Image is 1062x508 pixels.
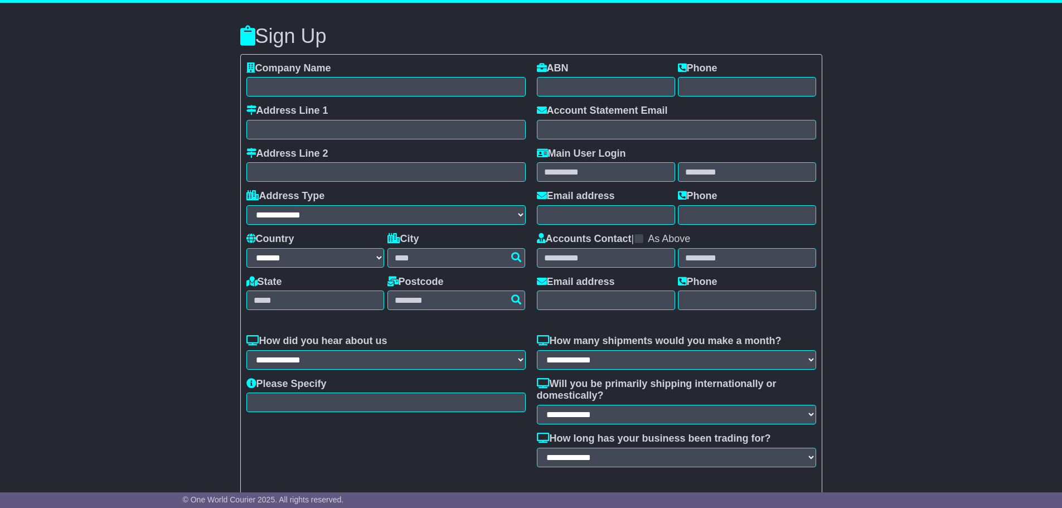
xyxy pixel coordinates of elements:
[537,233,816,248] div: |
[246,105,328,117] label: Address Line 1
[537,233,632,245] label: Accounts Contact
[537,335,782,347] label: How many shipments would you make a month?
[537,433,771,445] label: How long has your business been trading for?
[246,378,327,390] label: Please Specify
[537,276,615,288] label: Email address
[537,105,668,117] label: Account Statement Email
[678,190,717,202] label: Phone
[537,148,626,160] label: Main User Login
[678,62,717,75] label: Phone
[246,276,282,288] label: State
[246,335,387,347] label: How did you hear about us
[678,276,717,288] label: Phone
[246,62,331,75] label: Company Name
[246,190,325,202] label: Address Type
[183,495,344,504] span: © One World Courier 2025. All rights reserved.
[246,233,294,245] label: Country
[387,233,419,245] label: City
[240,25,822,47] h3: Sign Up
[246,148,328,160] label: Address Line 2
[387,276,444,288] label: Postcode
[648,233,690,245] label: As Above
[537,62,569,75] label: ABN
[537,190,615,202] label: Email address
[537,378,816,402] label: Will you be primarily shipping internationally or domestically?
